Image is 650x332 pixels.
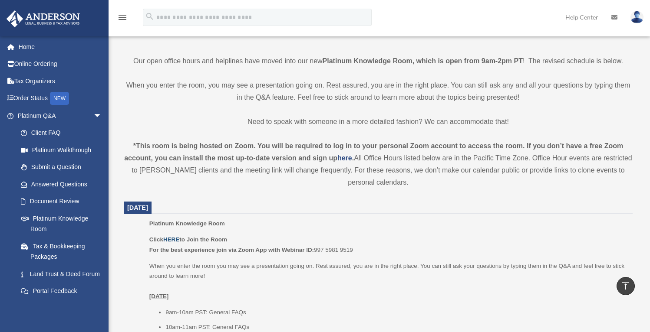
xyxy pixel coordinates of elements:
[165,307,627,318] li: 9am-10am PST: General FAQs
[12,193,115,210] a: Document Review
[117,12,128,23] i: menu
[620,280,631,291] i: vertical_align_top
[124,140,633,189] div: All Office Hours listed below are in the Pacific Time Zone. Office Hour events are restricted to ...
[630,11,643,23] img: User Pic
[323,57,523,65] strong: Platinum Knowledge Room, which is open from 9am-2pm PT
[6,38,115,55] a: Home
[617,277,635,295] a: vertical_align_top
[12,265,115,283] a: Land Trust & Deed Forum
[12,159,115,176] a: Submit a Question
[149,234,627,255] p: 997 5981 9519
[6,107,115,124] a: Platinum Q&Aarrow_drop_down
[149,247,314,253] b: For the best experience join via Zoom App with Webinar ID:
[12,283,115,300] a: Portal Feedback
[12,238,115,265] a: Tax & Bookkeeping Packages
[50,92,69,105] div: NEW
[6,90,115,107] a: Order StatusNEW
[149,261,627,302] p: When you enter the room you may see a presentation going on. Rest assured, you are in the right p...
[124,79,633,104] p: When you enter the room, you may see a presentation going on. Rest assured, you are in the right ...
[124,55,633,67] p: Our open office hours and helplines have moved into our new ! The revised schedule is below.
[93,299,111,317] span: arrow_drop_down
[124,116,633,128] p: Need to speak with someone in a more detailed fashion? We can accommodate that!
[163,236,179,243] a: HERE
[4,10,82,27] img: Anderson Advisors Platinum Portal
[12,124,115,142] a: Client FAQ
[12,176,115,193] a: Answered Questions
[6,55,115,73] a: Online Ordering
[149,236,227,243] b: Click to Join the Room
[6,72,115,90] a: Tax Organizers
[149,293,169,299] u: [DATE]
[127,204,148,211] span: [DATE]
[149,220,225,227] span: Platinum Knowledge Room
[12,141,115,159] a: Platinum Walkthrough
[12,210,111,238] a: Platinum Knowledge Room
[337,154,352,162] a: here
[124,142,623,162] strong: *This room is being hosted on Zoom. You will be required to log in to your personal Zoom account ...
[93,107,111,125] span: arrow_drop_down
[352,154,354,162] strong: .
[117,15,128,23] a: menu
[145,12,155,21] i: search
[6,299,115,317] a: Digital Productsarrow_drop_down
